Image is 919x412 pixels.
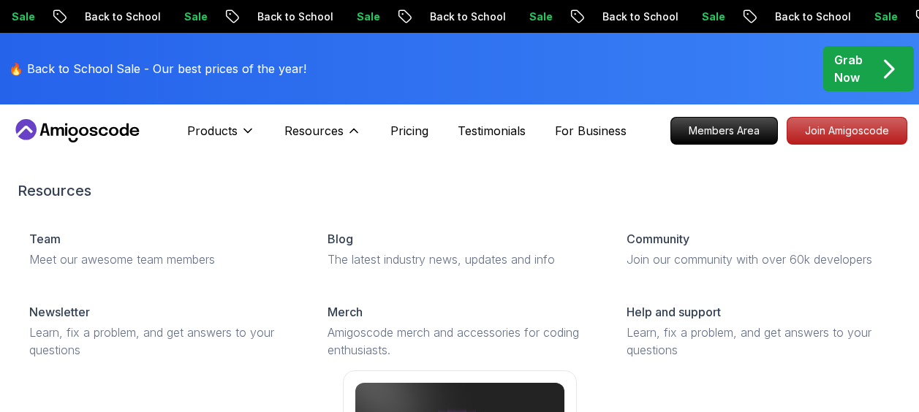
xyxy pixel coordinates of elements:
p: Back to School [759,9,858,24]
a: Members Area [670,117,778,145]
p: Learn, fix a problem, and get answers to your questions [29,324,292,359]
a: TeamMeet our awesome team members [18,218,304,280]
p: Amigoscode merch and accessories for coding enthusiasts. [328,324,591,359]
a: CommunityJoin our community with over 60k developers [615,218,901,280]
button: Products [187,122,255,151]
p: Join our community with over 60k developers [627,251,890,268]
p: Team [29,230,61,248]
p: Join Amigoscode [787,118,907,144]
p: Back to School [241,9,341,24]
p: Sale [858,9,905,24]
p: Members Area [671,118,777,144]
p: Sale [168,9,215,24]
a: NewsletterLearn, fix a problem, and get answers to your questions [18,291,304,370]
p: Back to School [69,9,168,24]
p: 🔥 Back to School Sale - Our best prices of the year! [9,60,306,77]
a: BlogThe latest industry news, updates and info [316,218,602,280]
p: Meet our awesome team members [29,251,292,268]
p: Blog [328,230,353,248]
p: The latest industry news, updates and info [328,251,591,268]
a: MerchAmigoscode merch and accessories for coding enthusiasts. [316,291,602,370]
p: Resources [284,122,344,140]
p: Newsletter [29,303,90,321]
a: Help and supportLearn, fix a problem, and get answers to your questions [615,291,901,370]
p: Learn, fix a problem, and get answers to your questions [627,324,890,359]
button: Resources [284,122,361,151]
a: For Business [555,122,627,140]
p: Merch [328,303,363,321]
a: Join Amigoscode [787,117,907,145]
a: Pricing [390,122,428,140]
p: Sale [341,9,387,24]
a: Testimonials [458,122,526,140]
p: Sale [686,9,733,24]
p: Help and support [627,303,721,321]
p: Sale [513,9,560,24]
p: Grab Now [834,51,863,86]
h2: Resources [18,180,901,201]
p: Community [627,230,689,248]
p: Products [187,122,238,140]
p: Back to School [586,9,686,24]
p: Back to School [414,9,513,24]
